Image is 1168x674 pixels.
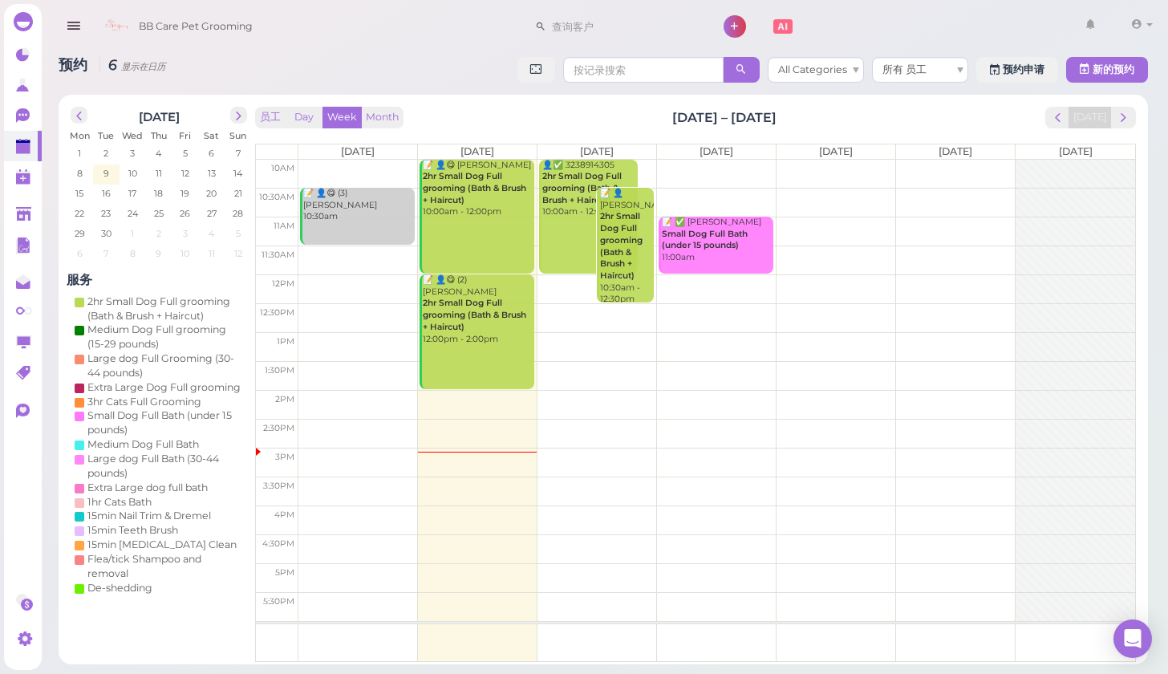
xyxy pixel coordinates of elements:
[263,423,294,433] span: 2:30pm
[87,581,152,595] div: De-shedding
[231,206,245,221] span: 28
[882,63,927,75] span: 所有 员工
[128,146,136,160] span: 3
[126,206,140,221] span: 24
[361,107,404,128] button: Month
[700,145,733,157] span: [DATE]
[99,226,113,241] span: 30
[1069,107,1112,128] button: [DATE]
[71,107,87,124] button: prev
[285,107,323,128] button: Day
[541,160,637,218] div: 👤✅ 3238914305 10:00am - 12:00pm
[230,107,247,124] button: next
[1113,619,1152,658] div: Open Intercom Messenger
[422,274,533,345] div: 📝 👤😋 (2) [PERSON_NAME] 12:00pm - 2:00pm
[76,146,83,160] span: 1
[70,130,90,141] span: Mon
[580,145,614,157] span: [DATE]
[234,226,242,241] span: 5
[73,226,87,241] span: 29
[74,186,85,201] span: 15
[87,395,201,409] div: 3hr Cats Full Grooming
[274,510,294,520] span: 4pm
[546,14,702,39] input: 查询客户
[73,206,86,221] span: 22
[102,166,111,181] span: 9
[207,226,216,241] span: 4
[87,437,199,452] div: Medium Dog Full Bath
[102,146,110,160] span: 2
[179,130,191,141] span: Fri
[265,365,294,376] span: 1:30pm
[819,145,853,157] span: [DATE]
[154,146,163,160] span: 4
[180,166,191,181] span: 12
[262,250,294,260] span: 11:30am
[275,452,294,462] span: 3pm
[87,523,178,538] div: 15min Teeth Brush
[599,188,654,306] div: 📝 👤[PERSON_NAME] 10:30am - 12:30pm
[87,323,243,351] div: Medium Dog Full grooming (15-29 pounds)
[87,408,243,437] div: Small Dog Full Bath (under 15 pounds)
[1059,145,1093,157] span: [DATE]
[275,394,294,404] span: 2pm
[274,221,294,231] span: 11am
[98,130,114,141] span: Tue
[152,186,164,201] span: 18
[672,108,777,127] h2: [DATE] – [DATE]
[155,226,163,241] span: 2
[181,146,189,160] span: 5
[563,57,724,83] input: 按记录搜索
[152,206,165,221] span: 25
[542,171,622,205] b: 2hr Small Dog Full grooming (Bath & Brush + Haircut)
[1093,63,1134,75] span: 新的预约
[234,146,242,160] span: 7
[99,56,165,73] i: 6
[322,107,362,128] button: Week
[600,211,643,280] b: 2hr Small Dog Full grooming (Bath & Brush + Haircut)
[939,145,972,157] span: [DATE]
[122,130,143,141] span: Wed
[154,246,163,261] span: 9
[102,246,110,261] span: 7
[178,206,192,221] span: 26
[205,206,218,221] span: 27
[179,246,191,261] span: 10
[128,246,137,261] span: 8
[255,107,286,128] button: 员工
[139,4,253,49] span: BB Care Pet Grooming
[661,217,773,264] div: 📝 ✅ [PERSON_NAME] 11:00am
[87,380,241,395] div: Extra Large Dog Full grooming
[204,130,219,141] span: Sat
[87,509,211,523] div: 15min Nail Trim & Dremel
[259,192,294,202] span: 10:30am
[1045,107,1070,128] button: prev
[121,61,165,72] small: 显示在日历
[232,166,244,181] span: 14
[302,188,414,223] div: 📝 👤😋 (3) [PERSON_NAME] 10:30am
[87,351,243,380] div: Large dog Full Grooming (30-44 pounds)
[272,278,294,289] span: 12pm
[207,246,217,261] span: 11
[206,166,217,181] span: 13
[75,246,84,261] span: 6
[87,294,243,323] div: 2hr Small Dog Full grooming (Bath & Brush + Haircut)
[1066,57,1148,83] button: 新的预约
[263,596,294,607] span: 5:30pm
[127,186,138,201] span: 17
[154,166,164,181] span: 11
[271,163,294,173] span: 10am
[205,186,218,201] span: 20
[179,186,191,201] span: 19
[127,166,139,181] span: 10
[260,307,294,318] span: 12:30pm
[99,206,112,221] span: 23
[129,226,136,241] span: 1
[422,160,533,218] div: 📝 👤😋 [PERSON_NAME] 10:00am - 12:00pm
[277,336,294,347] span: 1pm
[662,229,748,251] b: Small Dog Full Bath (under 15 pounds)
[275,567,294,578] span: 5pm
[100,186,112,201] span: 16
[139,107,180,124] h2: [DATE]
[263,481,294,491] span: 3:30pm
